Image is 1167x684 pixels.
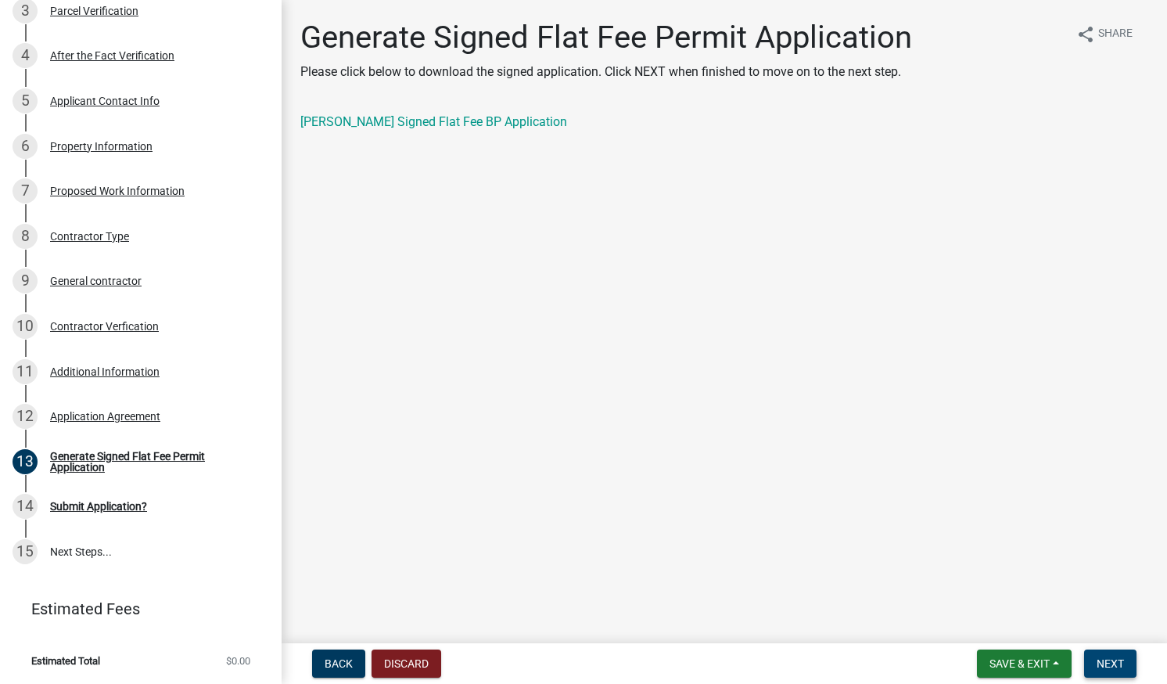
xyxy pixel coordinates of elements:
[13,268,38,293] div: 9
[13,224,38,249] div: 8
[13,539,38,564] div: 15
[13,88,38,113] div: 5
[977,650,1072,678] button: Save & Exit
[50,95,160,106] div: Applicant Contact Info
[50,501,147,512] div: Submit Application?
[989,657,1050,670] span: Save & Exit
[372,650,441,678] button: Discard
[50,411,160,422] div: Application Agreement
[325,657,353,670] span: Back
[13,359,38,384] div: 11
[50,141,153,152] div: Property Information
[50,231,129,242] div: Contractor Type
[13,494,38,519] div: 14
[50,451,257,473] div: Generate Signed Flat Fee Permit Application
[50,321,159,332] div: Contractor Verfication
[50,366,160,377] div: Additional Information
[312,650,365,678] button: Back
[50,275,142,286] div: General contractor
[13,449,38,474] div: 13
[13,314,38,339] div: 10
[300,63,912,81] p: Please click below to download the signed application. Click NEXT when finished to move on to the...
[13,43,38,68] div: 4
[300,19,912,56] h1: Generate Signed Flat Fee Permit Application
[1097,657,1124,670] span: Next
[50,5,138,16] div: Parcel Verification
[50,50,174,61] div: After the Fact Verification
[50,185,185,196] div: Proposed Work Information
[13,593,257,625] a: Estimated Fees
[1098,25,1133,44] span: Share
[13,404,38,429] div: 12
[1064,19,1145,49] button: shareShare
[1084,650,1136,678] button: Next
[13,178,38,203] div: 7
[1076,25,1095,44] i: share
[31,656,100,666] span: Estimated Total
[13,134,38,159] div: 6
[300,114,567,129] a: [PERSON_NAME] Signed Flat Fee BP Application
[226,656,250,666] span: $0.00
